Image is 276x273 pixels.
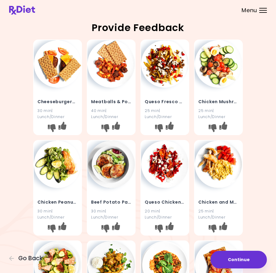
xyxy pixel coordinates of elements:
[208,224,218,233] button: I don't like this recipe
[165,123,175,133] button: I like this recipe
[198,197,239,207] h4: Chicken and Mozzarella Eggs
[37,108,78,119] div: 30 min | Lunch/Dinner
[242,8,257,13] span: Menu
[154,224,164,233] button: I don't like this recipe
[9,255,46,262] button: Go Back
[37,97,78,107] h4: Cheeseburgers on Crispbread
[91,97,131,107] h4: Meatballs & Potatoes
[218,123,228,133] button: I like this recipe
[165,224,175,233] button: I like this recipe
[145,97,185,107] h4: Queso Fresco Fries
[111,123,121,133] button: I like this recipe
[47,224,57,233] button: I don't like this recipe
[91,208,131,220] div: 30 min | Lunch/Dinner
[154,123,164,133] button: I don't like this recipe
[198,108,239,119] div: 25 min | Lunch/Dinner
[18,255,43,262] span: Go Back
[208,123,218,133] button: I don't like this recipe
[145,208,185,220] div: 20 min | Lunch/Dinner
[101,224,110,233] button: I don't like this recipe
[58,123,67,133] button: I like this recipe
[47,123,57,133] button: I don't like this recipe
[37,197,78,207] h4: Chicken Peanut Salad
[101,123,110,133] button: I don't like this recipe
[145,197,185,207] h4: Queso Chicken Skillet
[218,224,228,233] button: I like this recipe
[211,251,267,268] button: Continue
[9,23,267,33] h2: Provide Feedback
[58,224,67,233] button: I like this recipe
[145,108,185,119] div: 25 min | Lunch/Dinner
[91,197,131,207] h4: Beef Potato Pancakes
[91,108,131,119] div: 40 min | Lunch/Dinner
[198,97,239,107] h4: Chicken Mushroom Salad
[198,208,239,220] div: 25 min | Lunch/Dinner
[37,208,78,220] div: 30 min | Lunch/Dinner
[111,224,121,233] button: I like this recipe
[9,5,35,15] img: RxDiet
